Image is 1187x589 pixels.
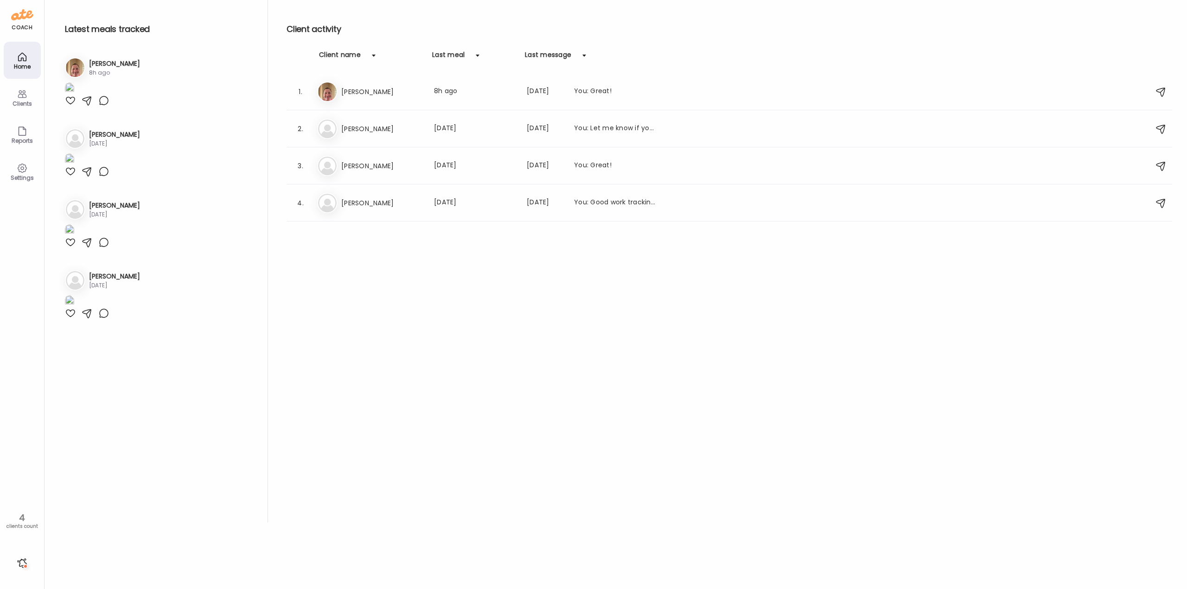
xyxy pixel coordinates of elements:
h2: Client activity [287,22,1172,36]
div: Client name [319,50,361,65]
h3: [PERSON_NAME] [89,201,140,210]
h3: [PERSON_NAME] [341,160,423,171]
img: bg-avatar-default.svg [318,120,337,138]
img: bg-avatar-default.svg [66,200,84,219]
h3: [PERSON_NAME] [89,272,140,281]
img: bg-avatar-default.svg [66,271,84,290]
div: You: Let me know if you’ve noticed a trend change since tracking again this week 🙂🙏 [574,123,656,134]
div: 8h ago [434,86,516,97]
div: [DATE] [527,160,563,171]
div: 4 [3,512,41,523]
h2: Latest meals tracked [65,22,253,36]
img: bg-avatar-default.svg [318,194,337,212]
h3: [PERSON_NAME] [341,197,423,209]
div: You: Good work tracking your weight, [PERSON_NAME]! See how it goes connecting your sleep data al... [574,197,656,209]
h3: [PERSON_NAME] [89,130,140,139]
div: [DATE] [527,197,563,209]
div: [DATE] [89,281,140,290]
div: [DATE] [89,210,140,219]
div: Clients [6,101,39,107]
img: ate [11,7,33,22]
div: 8h ago [89,69,140,77]
div: [DATE] [527,123,563,134]
img: images%2FPltaLHtbMRdY6hvW1cLZ4xjFVjV2%2FBesUdLtPdNaX3WNBLsfg%2F9o4nLwtMlHhQ3yofmnMQ_1080 [65,82,74,95]
img: avatars%2FPltaLHtbMRdY6hvW1cLZ4xjFVjV2 [318,82,337,101]
h3: [PERSON_NAME] [89,59,140,69]
div: 4. [295,197,306,209]
div: You: Great! [574,160,656,171]
div: You: Great! [574,86,656,97]
div: Reports [6,138,39,144]
div: coach [12,24,32,32]
div: [DATE] [89,139,140,148]
div: Home [6,63,39,70]
div: Last message [525,50,571,65]
img: avatars%2FPltaLHtbMRdY6hvW1cLZ4xjFVjV2 [66,58,84,77]
div: clients count [3,523,41,530]
div: [DATE] [527,86,563,97]
div: [DATE] [434,160,516,171]
div: 3. [295,160,306,171]
img: images%2Fxwqr9VqbgPh8Zr803ZyoomJaGWJ2%2FLZQHZ637FcLCp5YBdGsA%2F9tePo4SJlRS200OKIFWh_1080 [65,224,74,237]
div: [DATE] [434,197,516,209]
img: bg-avatar-default.svg [66,129,84,148]
img: images%2FwhZvoUYUhPXR7I3WqNLuoUKhDjI3%2F1Kblzlik3r1jW9oNnSGy%2FGeV1xBasukTN5zzg9gza_1080 [65,295,74,308]
h3: [PERSON_NAME] [341,123,423,134]
h3: [PERSON_NAME] [341,86,423,97]
div: Last meal [432,50,465,65]
img: images%2FflEIjWeSb8ZGtLJO4JPNydGjhoE2%2FBE26Y5tkMMMRkUduPSDY%2F99feXJbOWidIurLOAC7d_1080 [65,153,74,166]
div: [DATE] [434,123,516,134]
img: bg-avatar-default.svg [318,157,337,175]
div: 1. [295,86,306,97]
div: Settings [6,175,39,181]
div: 2. [295,123,306,134]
